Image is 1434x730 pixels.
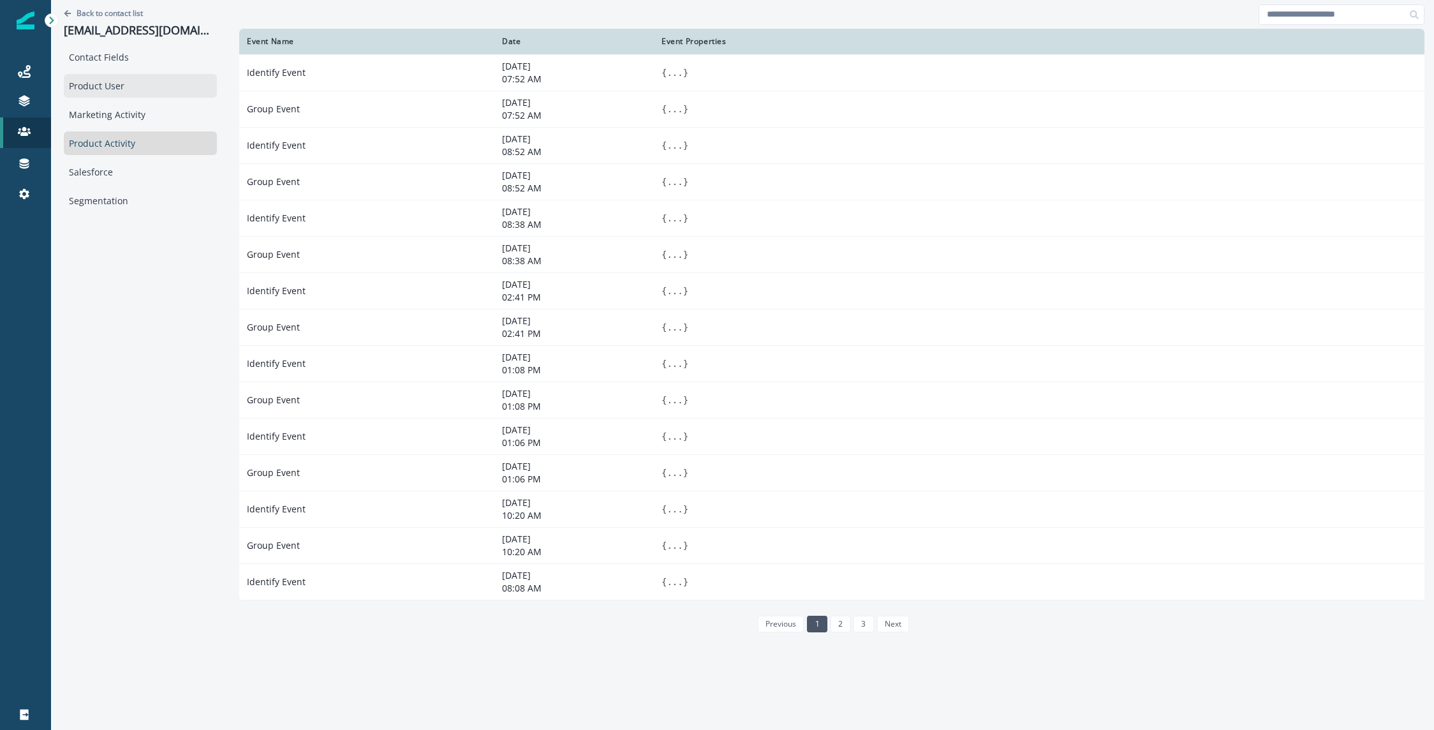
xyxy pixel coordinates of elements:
button: ... [667,66,683,79]
button: ... [667,503,683,516]
span: } [683,177,688,187]
div: Date [502,36,646,47]
span: { [662,359,667,369]
span: } [683,286,688,296]
span: } [683,395,688,405]
td: Identify Event [239,418,494,454]
p: 01:08 PM [502,364,646,376]
p: 10:20 AM [502,509,646,522]
p: [DATE] [502,315,646,327]
div: Contact Fields [64,45,217,69]
p: [DATE] [502,205,646,218]
p: 07:52 AM [502,73,646,86]
td: Group Event [239,91,494,127]
p: [DATE] [502,533,646,546]
p: 08:38 AM [502,218,646,231]
td: Identify Event [239,345,494,382]
span: { [662,395,667,405]
td: Identify Event [239,272,494,309]
td: Identify Event [239,491,494,527]
a: Page 2 [831,616,850,632]
p: [DATE] [502,133,646,145]
span: } [683,468,688,478]
span: } [683,250,688,260]
span: { [662,468,667,478]
span: } [683,213,688,223]
p: 07:52 AM [502,109,646,122]
p: 01:06 PM [502,473,646,486]
div: Event Name [247,36,487,47]
p: [EMAIL_ADDRESS][DOMAIN_NAME] [64,24,217,38]
button: ... [667,576,683,588]
span: } [683,431,688,442]
div: Product User [64,74,217,98]
span: { [662,68,667,78]
ul: Pagination [755,616,909,632]
button: ... [667,139,683,152]
p: [DATE] [502,351,646,364]
span: { [662,577,667,587]
span: } [683,104,688,114]
span: } [683,322,688,332]
span: { [662,177,667,187]
span: { [662,322,667,332]
p: 01:08 PM [502,400,646,413]
td: Identify Event [239,200,494,236]
p: 10:20 AM [502,546,646,558]
div: Product Activity [64,131,217,155]
p: [DATE] [502,460,646,473]
p: [DATE] [502,96,646,109]
span: { [662,213,667,223]
td: Identify Event [239,54,494,91]
p: 02:41 PM [502,291,646,304]
button: ... [667,285,683,297]
span: } [683,68,688,78]
div: Marketing Activity [64,103,217,126]
p: 08:38 AM [502,255,646,267]
p: 08:52 AM [502,182,646,195]
button: ... [667,103,683,115]
button: ... [667,175,683,188]
span: } [683,359,688,369]
button: ... [667,539,683,552]
a: Page 1 is your current page [807,616,827,632]
td: Group Event [239,163,494,200]
p: [DATE] [502,387,646,400]
button: ... [667,248,683,261]
button: ... [667,466,683,479]
button: Go back [64,8,143,19]
td: Identify Event [239,127,494,163]
span: } [683,140,688,151]
span: } [683,577,688,587]
p: 01:06 PM [502,436,646,449]
p: [DATE] [502,496,646,509]
div: Salesforce [64,160,217,184]
span: { [662,104,667,114]
p: [DATE] [502,242,646,255]
p: 02:41 PM [502,327,646,340]
td: Group Event [239,527,494,563]
td: Group Event [239,382,494,418]
span: } [683,504,688,514]
span: { [662,140,667,151]
div: Event Properties [662,36,1417,47]
button: ... [667,212,683,225]
td: Identify Event [239,563,494,600]
td: Group Event [239,454,494,491]
span: { [662,504,667,514]
button: ... [667,357,683,370]
button: ... [667,394,683,406]
span: { [662,250,667,260]
span: { [662,286,667,296]
a: Next page [877,616,909,632]
p: [DATE] [502,169,646,182]
a: Page 3 [854,616,873,632]
td: Group Event [239,236,494,272]
div: Segmentation [64,189,217,212]
span: } [683,540,688,551]
td: Group Event [239,309,494,345]
button: ... [667,430,683,443]
p: Back to contact list [77,8,143,19]
img: Inflection [17,11,34,29]
span: { [662,431,667,442]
